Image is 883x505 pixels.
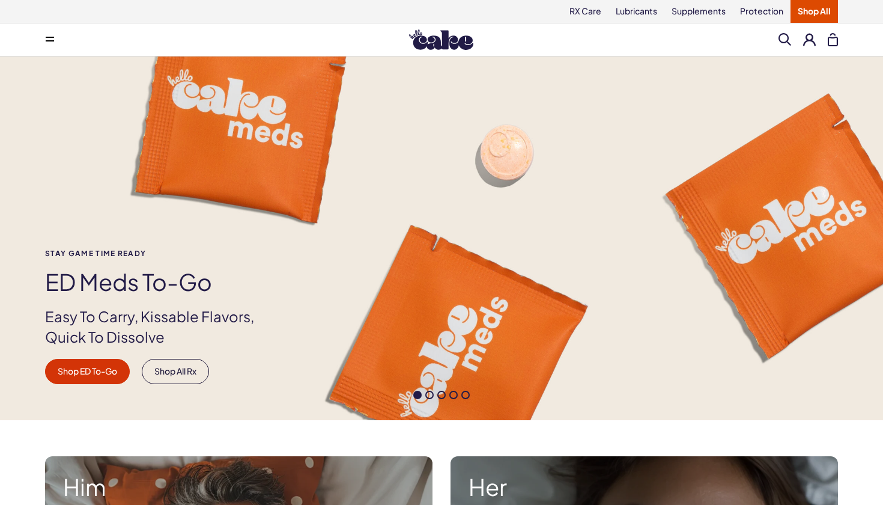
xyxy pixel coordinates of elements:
[45,307,275,347] p: Easy To Carry, Kissable Flavors, Quick To Dissolve
[142,359,209,384] a: Shop All Rx
[409,29,473,50] img: Hello Cake
[469,474,820,500] strong: Her
[45,269,275,295] h1: ED Meds to-go
[45,249,275,257] span: Stay Game time ready
[45,359,130,384] a: Shop ED To-Go
[63,474,414,500] strong: Him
